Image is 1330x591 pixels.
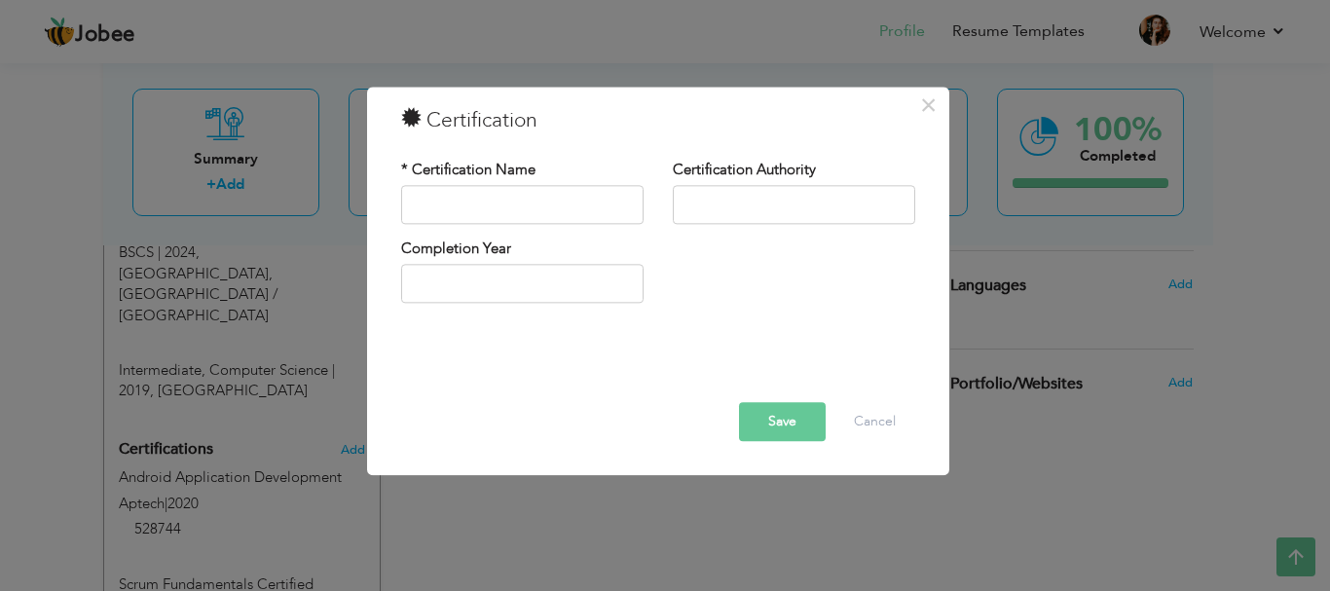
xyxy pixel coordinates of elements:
label: Completion Year [401,239,511,259]
button: Cancel [834,402,915,441]
label: * Certification Name [401,160,536,180]
label: Certification Authority [673,160,816,180]
button: Close [913,90,944,121]
button: Save [739,402,826,441]
h3: Certification [401,106,915,135]
span: × [920,88,937,123]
